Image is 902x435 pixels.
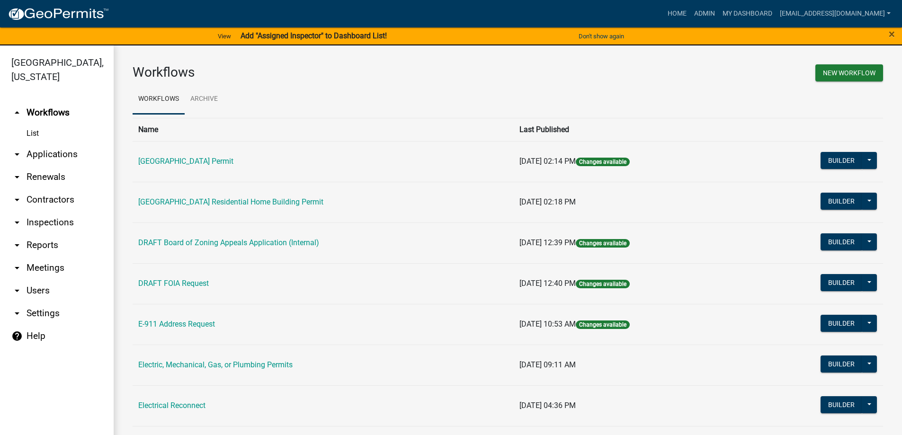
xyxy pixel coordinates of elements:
i: help [11,330,23,342]
button: Builder [821,152,862,169]
a: [GEOGRAPHIC_DATA] Residential Home Building Permit [138,197,323,206]
span: Changes available [576,280,630,288]
i: arrow_drop_down [11,262,23,274]
i: arrow_drop_down [11,217,23,228]
th: Last Published [514,118,750,141]
i: arrow_drop_down [11,194,23,205]
i: arrow_drop_down [11,308,23,319]
span: [DATE] 02:18 PM [519,197,576,206]
button: Don't show again [575,28,628,44]
span: [DATE] 04:36 PM [519,401,576,410]
a: Admin [690,5,719,23]
th: Name [133,118,514,141]
button: Builder [821,315,862,332]
span: × [889,27,895,41]
h3: Workflows [133,64,501,80]
a: Archive [185,84,223,115]
button: Builder [821,233,862,250]
span: Changes available [576,320,630,329]
a: View [214,28,235,44]
span: [DATE] 09:11 AM [519,360,576,369]
a: Electric, Mechanical, Gas, or Plumbing Permits [138,360,293,369]
span: [DATE] 10:53 AM [519,320,576,328]
span: [DATE] 12:39 PM [519,238,576,247]
strong: Add "Assigned Inspector" to Dashboard List! [241,31,387,40]
a: E-911 Address Request [138,320,215,328]
button: Close [889,28,895,40]
button: New Workflow [815,64,883,81]
a: Workflows [133,84,185,115]
a: Home [664,5,690,23]
span: Changes available [576,239,630,248]
button: Builder [821,355,862,373]
button: Builder [821,396,862,413]
a: [EMAIL_ADDRESS][DOMAIN_NAME] [776,5,894,23]
i: arrow_drop_down [11,285,23,296]
i: arrow_drop_down [11,240,23,251]
a: Electrical Reconnect [138,401,205,410]
a: My Dashboard [719,5,776,23]
a: DRAFT Board of Zoning Appeals Application (Internal) [138,238,319,247]
i: arrow_drop_down [11,149,23,160]
i: arrow_drop_down [11,171,23,183]
i: arrow_drop_up [11,107,23,118]
span: Changes available [576,158,630,166]
a: [GEOGRAPHIC_DATA] Permit [138,157,233,166]
button: Builder [821,274,862,291]
button: Builder [821,193,862,210]
span: [DATE] 02:14 PM [519,157,576,166]
span: [DATE] 12:40 PM [519,279,576,288]
a: DRAFT FOIA Request [138,279,209,288]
